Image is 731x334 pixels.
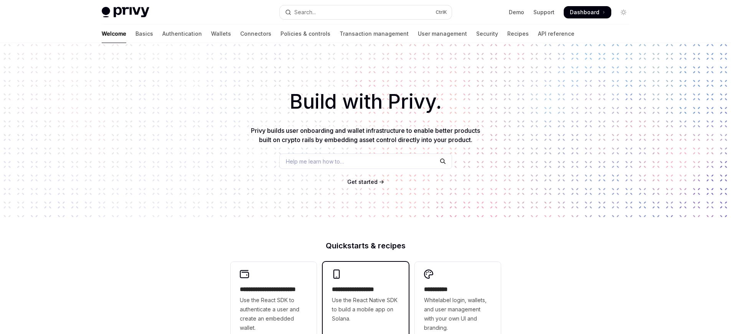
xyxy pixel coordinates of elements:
[102,25,126,43] a: Welcome
[538,25,574,43] a: API reference
[231,242,501,250] h2: Quickstarts & recipes
[570,8,599,16] span: Dashboard
[347,179,378,185] span: Get started
[162,25,202,43] a: Authentication
[617,6,630,18] button: Toggle dark mode
[509,8,524,16] a: Demo
[102,7,149,18] img: light logo
[281,25,330,43] a: Policies & controls
[340,25,409,43] a: Transaction management
[211,25,231,43] a: Wallets
[347,178,378,186] a: Get started
[564,6,611,18] a: Dashboard
[280,5,452,19] button: Open search
[476,25,498,43] a: Security
[424,296,492,332] span: Whitelabel login, wallets, and user management with your own UI and branding.
[533,8,554,16] a: Support
[240,25,271,43] a: Connectors
[507,25,529,43] a: Recipes
[418,25,467,43] a: User management
[240,296,307,332] span: Use the React SDK to authenticate a user and create an embedded wallet.
[332,296,399,323] span: Use the React Native SDK to build a mobile app on Solana.
[12,87,719,117] h1: Build with Privy.
[286,157,344,165] span: Help me learn how to…
[251,127,480,144] span: Privy builds user onboarding and wallet infrastructure to enable better products built on crypto ...
[294,8,316,17] div: Search...
[135,25,153,43] a: Basics
[436,9,447,15] span: Ctrl K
